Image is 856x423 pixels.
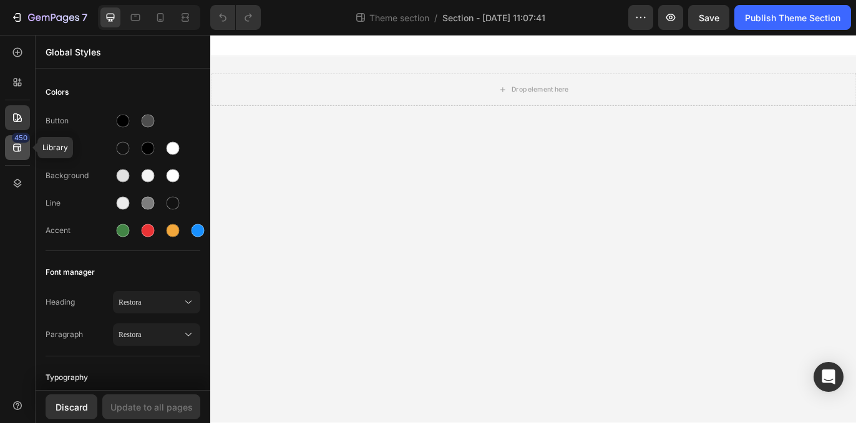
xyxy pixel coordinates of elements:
span: Section - [DATE] 11:07:41 [442,11,545,24]
div: 450 [12,133,30,143]
div: Open Intercom Messenger [814,362,844,392]
button: Discard [46,394,97,419]
div: Discard [56,401,88,414]
div: Undo/Redo [210,5,261,30]
div: Update to all pages [110,401,193,414]
span: / [434,11,437,24]
div: Line [46,197,113,209]
button: Save [688,5,729,30]
button: Update to all pages [102,394,200,419]
div: Background [46,170,113,181]
span: Typography [46,370,88,385]
p: 7 [82,10,87,25]
button: 7 [5,5,93,30]
span: Colors [46,85,69,100]
span: Heading [46,297,113,308]
div: Text [46,143,113,154]
button: Restora [113,291,200,313]
div: Button [46,115,113,126]
p: Global Styles [46,45,200,59]
span: Save [699,12,719,23]
span: Theme section [367,11,432,24]
span: Restora [119,329,182,340]
span: Paragraph [46,329,113,340]
div: Accent [46,225,113,236]
span: Restora [119,297,182,308]
span: Font manager [46,265,95,280]
div: Drop element here [349,59,415,69]
button: Restora [113,323,200,346]
div: Publish Theme Section [745,11,840,24]
button: Publish Theme Section [734,5,851,30]
iframe: Design area [210,35,856,423]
